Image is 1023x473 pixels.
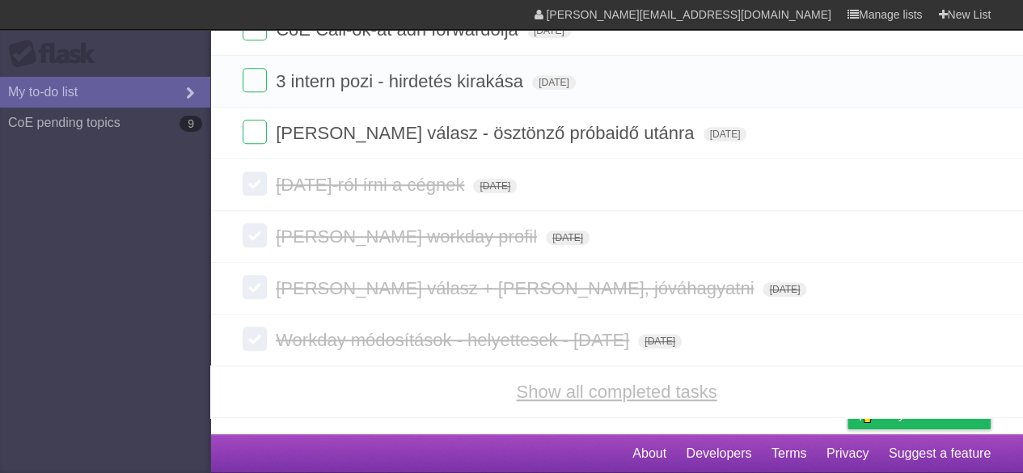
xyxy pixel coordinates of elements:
[532,75,576,90] span: [DATE]
[632,438,666,469] a: About
[889,438,991,469] a: Suggest a feature
[276,330,633,350] span: Workday módosítások - helyettesek - [DATE]
[763,282,806,297] span: [DATE]
[276,175,468,195] span: [DATE]-ról írni a cégnek
[276,123,698,143] span: [PERSON_NAME] válasz - ösztönző próbaidő utánra
[243,275,267,299] label: Done
[276,278,758,298] span: [PERSON_NAME] válasz + [PERSON_NAME], jóváhagyatni
[704,127,747,141] span: [DATE]
[243,171,267,196] label: Done
[180,116,202,132] b: 9
[771,438,807,469] a: Terms
[826,438,869,469] a: Privacy
[516,382,717,402] a: Show all completed tasks
[243,120,267,144] label: Done
[638,334,682,348] span: [DATE]
[473,179,517,193] span: [DATE]
[8,40,105,69] div: Flask
[686,438,751,469] a: Developers
[276,226,541,247] span: [PERSON_NAME] workday profil
[243,68,267,92] label: Done
[243,327,267,351] label: Done
[881,400,983,429] span: Buy me a coffee
[243,223,267,247] label: Done
[527,23,571,38] span: [DATE]
[546,230,590,245] span: [DATE]
[276,71,527,91] span: 3 intern pozi - hirdetés kirakása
